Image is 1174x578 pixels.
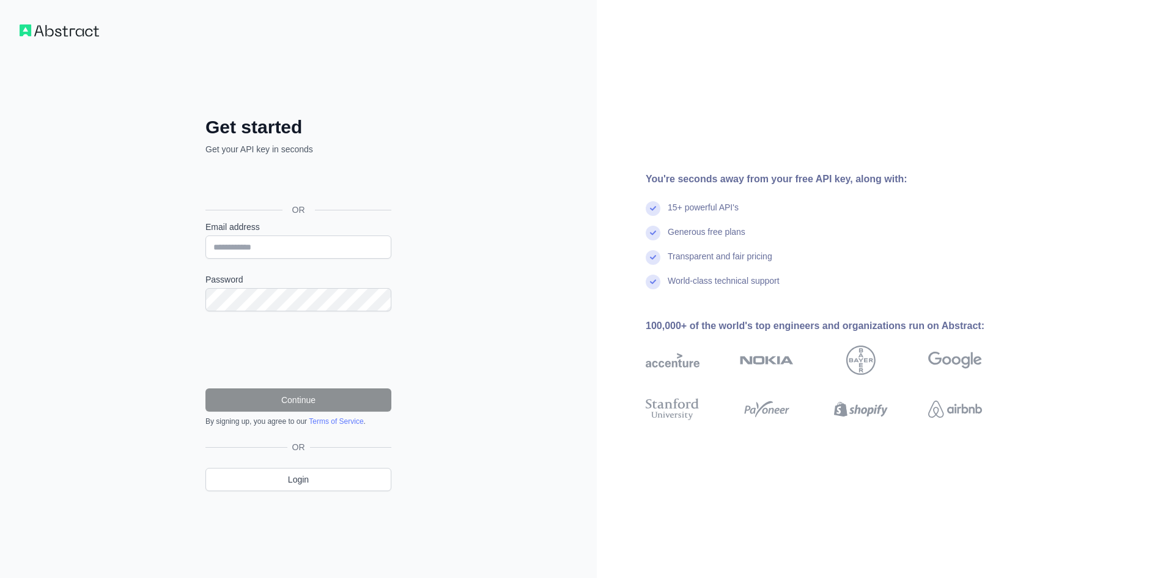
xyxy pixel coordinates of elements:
[646,226,660,240] img: check mark
[287,441,310,453] span: OR
[646,319,1021,333] div: 100,000+ of the world's top engineers and organizations run on Abstract:
[928,346,982,375] img: google
[205,388,391,412] button: Continue
[834,396,888,423] img: shopify
[668,250,772,275] div: Transparent and fair pricing
[646,250,660,265] img: check mark
[646,172,1021,187] div: You're seconds away from your free API key, along with:
[928,396,982,423] img: airbnb
[20,24,99,37] img: Workflow
[205,221,391,233] label: Email address
[646,346,700,375] img: accenture
[205,417,391,426] div: By signing up, you agree to our .
[205,468,391,491] a: Login
[846,346,876,375] img: bayer
[646,396,700,423] img: stanford university
[668,201,739,226] div: 15+ powerful API's
[740,346,794,375] img: nokia
[646,201,660,216] img: check mark
[205,143,391,155] p: Get your API key in seconds
[668,226,745,250] div: Generous free plans
[282,204,315,216] span: OR
[309,417,363,426] a: Terms of Service
[668,275,780,299] div: World-class technical support
[646,275,660,289] img: check mark
[205,273,391,286] label: Password
[740,396,794,423] img: payoneer
[199,169,395,196] iframe: Bouton "Se connecter avec Google"
[205,326,391,374] iframe: reCAPTCHA
[205,116,391,138] h2: Get started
